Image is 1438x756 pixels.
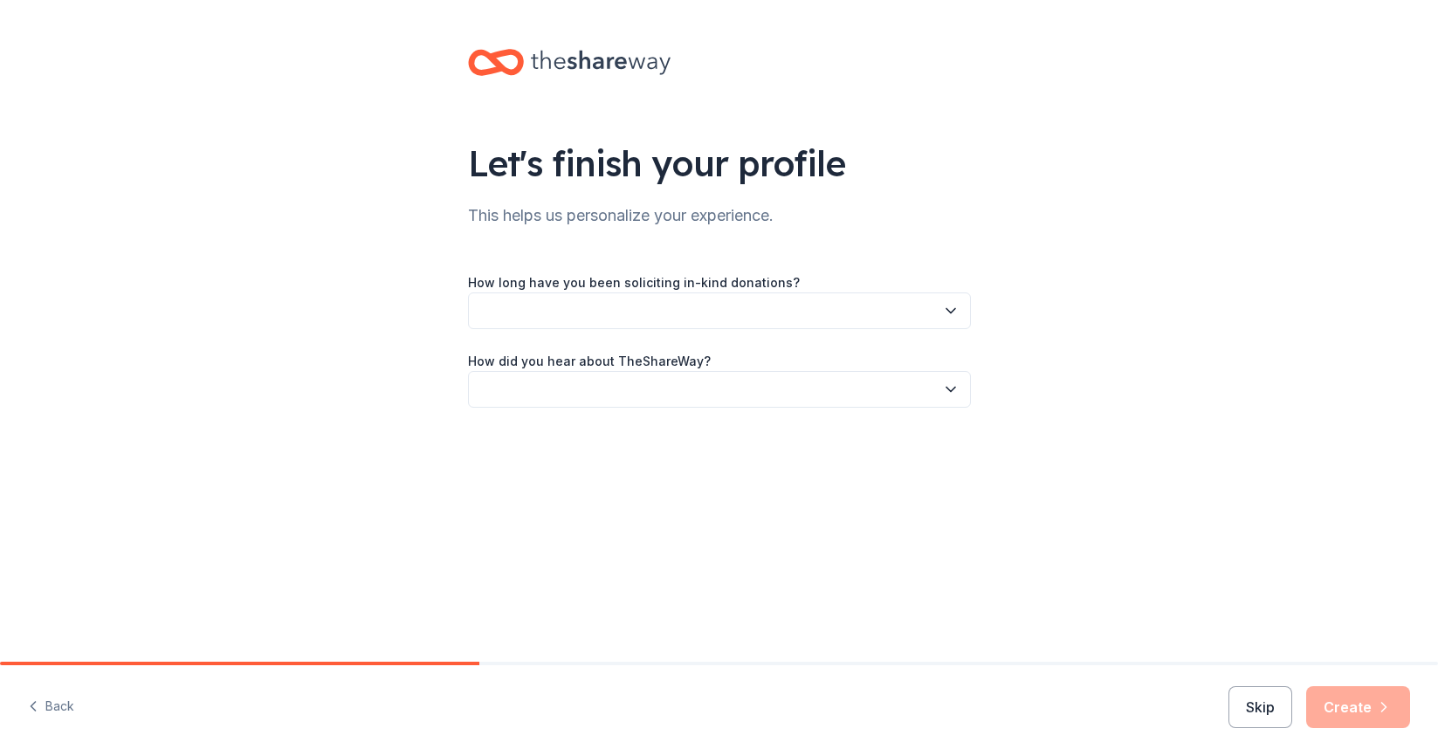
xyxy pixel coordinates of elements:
[468,139,971,188] div: Let's finish your profile
[1228,686,1292,728] button: Skip
[468,202,971,230] div: This helps us personalize your experience.
[28,689,74,725] button: Back
[468,274,800,292] label: How long have you been soliciting in-kind donations?
[468,353,711,370] label: How did you hear about TheShareWay?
